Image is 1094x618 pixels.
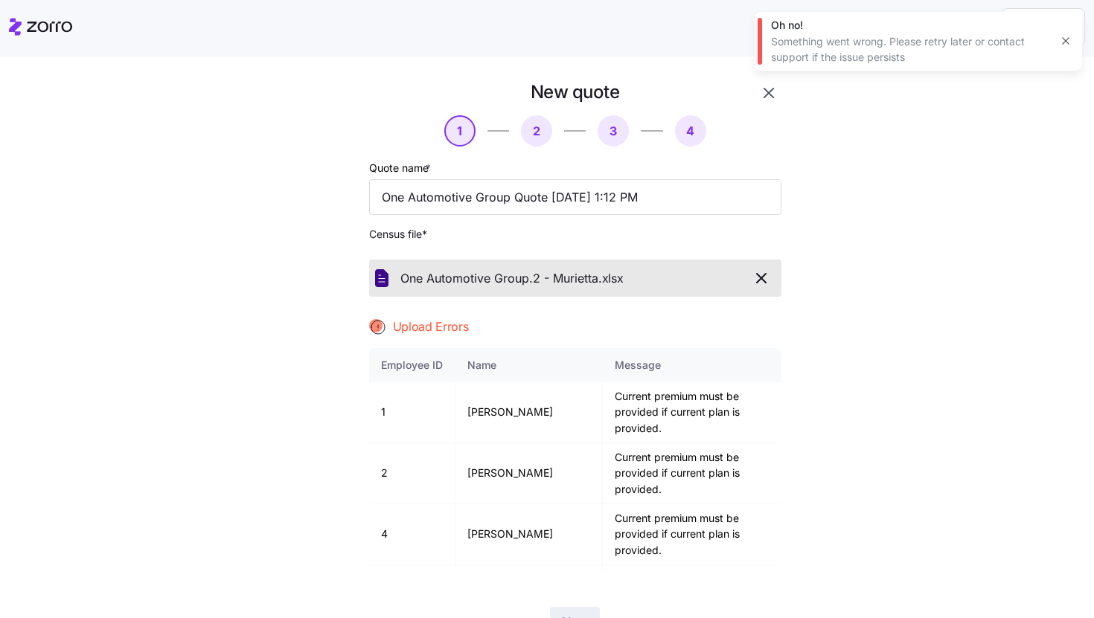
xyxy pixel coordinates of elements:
td: 4 [369,504,455,565]
td: Current premium must be provided if current plan is provided. [603,504,781,565]
div: Employee ID [381,357,443,373]
button: 4 [675,115,706,147]
button: 3 [598,115,629,147]
td: Current premium must be provided if current plan is provided. [603,443,781,504]
div: Name [467,357,590,373]
div: Message [615,357,770,373]
span: Census file * [369,227,781,242]
td: [PERSON_NAME] [455,443,603,504]
span: Upload Errors [393,318,469,336]
button: 2 [521,115,552,147]
div: Oh no! [771,18,1049,33]
button: 1 [444,115,476,147]
h1: New quote [531,80,620,103]
span: One Automotive Group.2 - Murietta. [400,269,602,288]
td: [PERSON_NAME] [455,504,603,565]
label: Quote name [369,160,434,176]
td: 2 [369,443,455,504]
div: Something went wrong. Please retry later or contact support if the issue persists [771,34,1049,65]
td: 1 [369,382,455,443]
td: [PERSON_NAME] [455,382,603,443]
span: xlsx [602,269,624,288]
td: Current premium must be provided if current plan is provided. [603,382,781,443]
input: Quote name [369,179,781,215]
